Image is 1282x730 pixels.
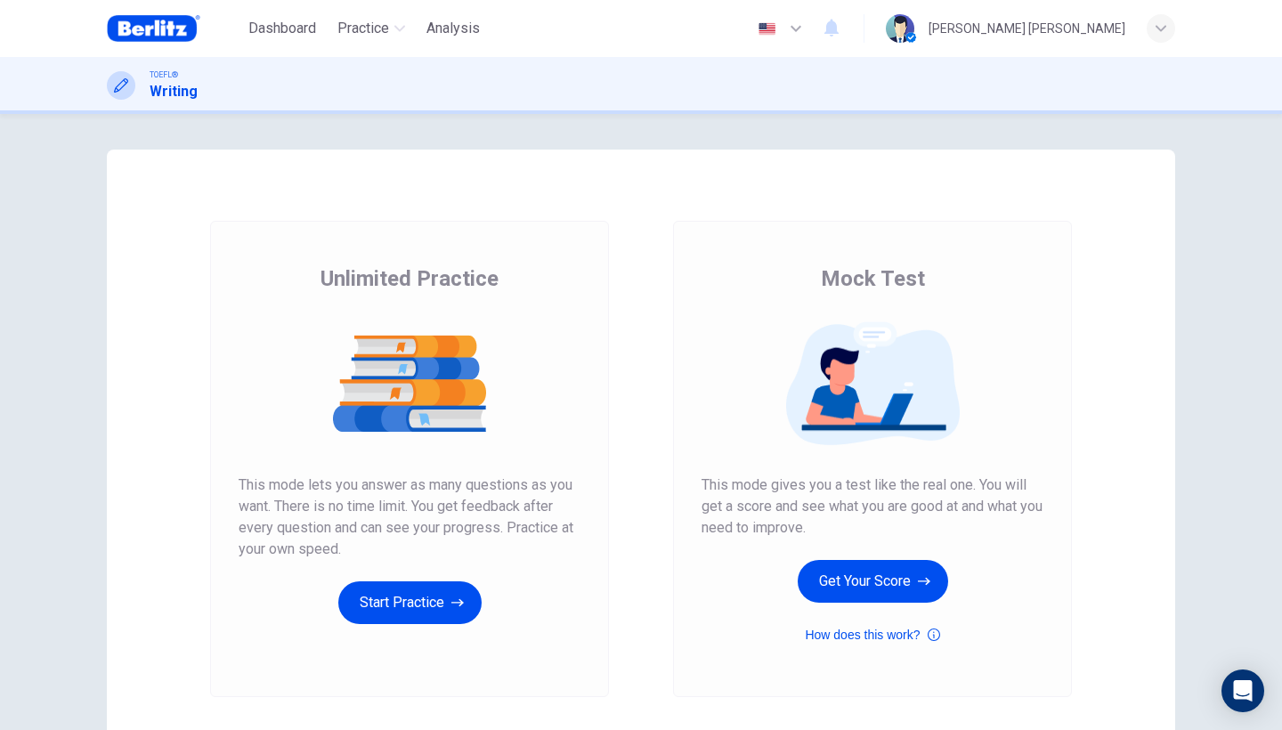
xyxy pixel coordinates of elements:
[320,264,499,293] span: Unlimited Practice
[426,18,480,39] span: Analysis
[756,22,778,36] img: en
[150,81,198,102] h1: Writing
[241,12,323,45] button: Dashboard
[337,18,389,39] span: Practice
[107,11,241,46] a: Berlitz Brasil logo
[702,474,1043,539] span: This mode gives you a test like the real one. You will get a score and see what you are good at a...
[150,69,178,81] span: TOEFL®
[338,581,482,624] button: Start Practice
[821,264,925,293] span: Mock Test
[239,474,580,560] span: This mode lets you answer as many questions as you want. There is no time limit. You get feedback...
[1221,669,1264,712] div: Open Intercom Messenger
[798,560,948,603] button: Get Your Score
[248,18,316,39] span: Dashboard
[929,18,1125,39] div: [PERSON_NAME] [PERSON_NAME]
[330,12,412,45] button: Practice
[805,624,939,645] button: How does this work?
[419,12,487,45] button: Analysis
[107,11,200,46] img: Berlitz Brasil logo
[886,14,914,43] img: Profile picture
